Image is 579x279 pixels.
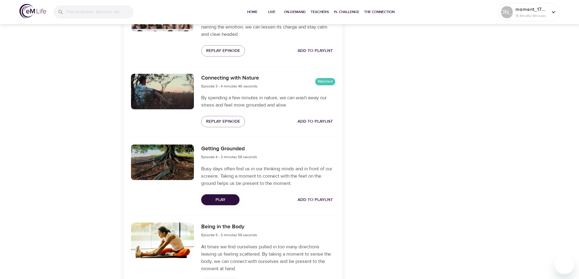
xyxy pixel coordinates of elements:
[245,9,260,15] span: Home
[201,45,245,56] button: Replay Episode
[284,9,306,15] span: On-Demand
[201,74,259,83] h6: Connecting with Nature
[206,47,240,55] span: Replay Episode
[201,94,335,109] p: By spending a few minutes in nature, we can wash away our stress and feel more grounded and alive.
[206,118,240,125] span: Replay Episode
[201,233,257,237] span: Episode 5 - 3 minutes 58 seconds
[298,196,333,204] span: Add to Playlist
[201,145,257,153] h6: Getting Grounded
[364,9,395,15] span: The Connection
[295,116,335,127] button: Add to Playlist
[201,223,257,231] h6: Being in the Body
[295,45,335,56] button: Add to Playlist
[334,9,359,15] span: 1% Challenge
[315,79,335,84] span: Watched
[201,155,257,159] span: Episode 4 - 3 minutes 58 seconds
[201,243,335,272] p: At times we find ourselves pulled in too many directions leaving us feeling scattered. By taking ...
[201,84,257,89] span: Episode 3 - 4 minutes 46 seconds
[206,196,235,204] span: Play
[311,9,329,15] span: Teachers
[515,13,548,19] p: 15 Mindful Minutes
[501,6,513,18] div: [PERSON_NAME]
[295,194,335,206] button: Add to Playlist
[264,9,279,15] span: Live
[555,255,574,274] iframe: Button to launch messaging window
[19,4,46,18] img: logo
[201,16,335,38] p: Everyone gets triggered by difficult emotions at times and by naming the emotion, we can lessen i...
[201,116,245,127] button: Replay Episode
[201,165,335,187] p: Busy days often find us in our thinking minds and in front of our screens. Taking a moment to con...
[298,118,333,125] span: Add to Playlist
[201,194,240,206] button: Play
[298,47,333,55] span: Add to Playlist
[515,6,548,13] p: moment_1746717572
[66,5,134,19] input: Find programs, teachers, etc...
